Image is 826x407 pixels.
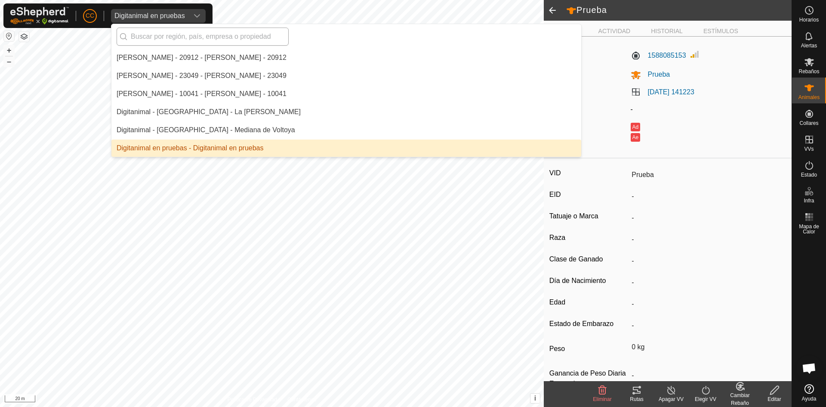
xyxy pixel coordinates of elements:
li: ESTÍMULOS [700,27,742,36]
span: Collares [799,121,818,126]
label: 1588085153 [631,50,686,61]
li: DIEGO MANUEL FERNANDEZ ALVAREZ - 10041 [111,85,581,103]
button: Capas del Mapa [19,31,29,42]
li: ACTIVIDAD [595,27,634,36]
span: Estado [801,172,817,177]
img: Logo Gallagher [10,7,69,25]
span: Alertas [801,43,817,48]
div: Editar [757,395,792,403]
div: Rutas [619,395,654,403]
div: Digitanimal - [GEOGRAPHIC_DATA] - Mediana de Voltoya [117,125,295,135]
div: - [627,104,790,115]
label: VID [549,168,628,179]
div: Cambiar Rebaño [723,391,757,407]
span: Mapa de Calor [794,224,824,234]
label: Raza [549,232,628,243]
a: Política de Privacidad [228,396,277,404]
label: Estado de Embarazo [549,318,628,329]
div: Digitanimal - [GEOGRAPHIC_DATA] - La [PERSON_NAME] [117,107,301,117]
button: Restablecer Mapa [4,31,14,41]
div: Chat abierto [796,355,822,381]
label: Edad [549,297,628,308]
button: + [4,45,14,56]
div: [PERSON_NAME] - 10041 - [PERSON_NAME] - 10041 [117,89,287,99]
div: [PERSON_NAME] - 23049 - [PERSON_NAME] - 23049 [117,71,287,81]
div: Digitanimal en pruebas [114,12,185,19]
button: Ad [631,123,640,131]
li: Diego Izquierdo Jorge - 23049 [111,67,581,84]
span: CC [86,11,94,20]
li: Diego Ipas Susin - 20912 [111,49,581,66]
div: Apagar VV [654,395,688,403]
li: HISTORIAL [647,27,686,36]
button: Ae [631,133,640,142]
a: Ayuda [792,381,826,405]
span: Animales [798,95,820,100]
span: VVs [804,146,814,152]
div: [PERSON_NAME] - 20912 - [PERSON_NAME] - 20912 [117,53,287,63]
span: Ayuda [802,396,817,401]
span: Rebaños [798,69,819,74]
div: Elegir VV [688,395,723,403]
span: Infra [804,198,814,203]
label: EID [549,189,628,200]
div: dropdown trigger [188,9,206,23]
label: Tatuaje o Marca [549,211,628,222]
a: [DATE] 141223 [648,88,694,96]
span: Eliminar [593,396,611,402]
button: – [4,56,14,67]
span: Prueba [641,71,670,78]
span: Digitanimal en pruebas [111,9,188,23]
button: i [530,394,540,403]
input: Buscar por región, país, empresa o propiedad [117,28,289,46]
li: Mediana de Voltoya [111,121,581,139]
label: Peso [549,340,628,358]
span: i [534,395,536,402]
li: La Blaqueria [111,103,581,121]
a: Contáctenos [287,396,316,404]
span: Horarios [799,17,819,22]
img: Intensidad de Señal [690,49,700,59]
label: Ganancia de Peso Diaria Esperada [549,368,628,389]
label: Día de Nacimiento [549,275,628,286]
h2: Prueba [566,5,792,16]
li: Digitanimal en pruebas [111,140,581,157]
div: Digitanimal en pruebas - Digitanimal en pruebas [117,143,264,153]
label: Clase de Ganado [549,254,628,265]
